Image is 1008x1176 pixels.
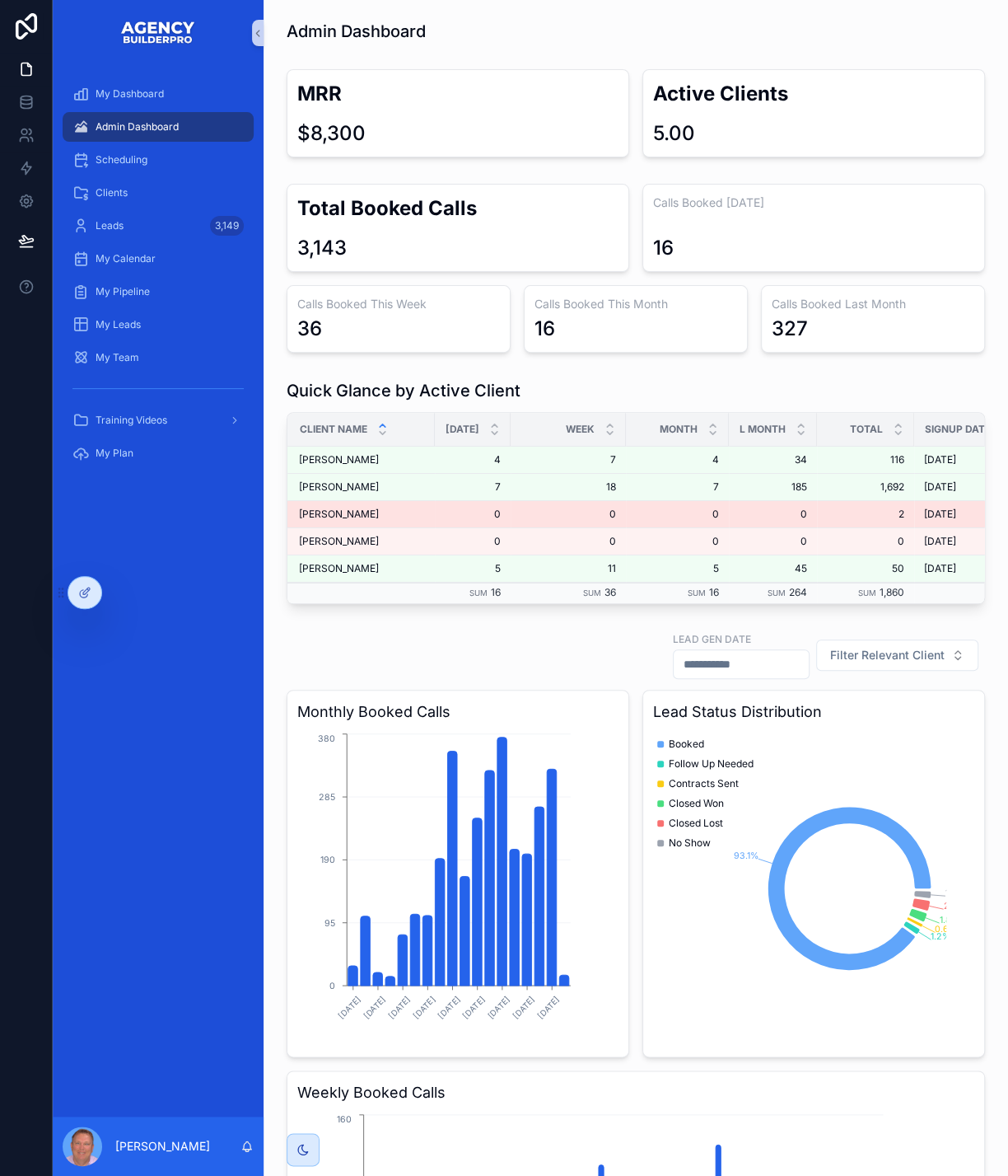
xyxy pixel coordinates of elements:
[939,915,959,925] tspan: 1.8%
[96,318,141,331] span: My Leads
[297,730,618,1047] div: chart
[925,423,991,436] span: Signup Date
[445,453,501,466] span: 4
[673,631,751,646] label: Lead Gen Date
[300,423,367,436] span: Client Name
[653,194,974,211] h3: Calls Booked [DATE]
[210,216,244,236] div: 3,149
[653,235,674,261] div: 16
[924,535,956,548] span: [DATE]
[96,153,147,166] span: Scheduling
[445,535,501,548] a: 0
[63,211,254,241] a: Leads3,149
[520,480,616,494] a: 18
[945,888,965,898] tspan: 1.4%
[943,901,957,911] tspan: 2%
[604,586,616,598] span: 36
[318,733,335,744] tspan: 380
[297,235,347,261] div: 3,143
[739,453,807,466] span: 34
[436,995,462,1020] text: [DATE]
[653,120,695,147] div: 5.00
[924,562,956,575] span: [DATE]
[669,757,754,771] span: Follow Up Needed
[337,995,362,1020] text: [DATE]
[636,480,719,494] a: 7
[534,296,737,312] h3: Calls Booked This Month
[299,508,425,521] a: [PERSON_NAME]
[660,423,698,436] span: Month
[96,219,124,232] span: Leads
[653,730,974,1047] div: chart
[935,924,957,935] tspan: 0.6%
[636,562,719,575] a: 5
[319,792,335,803] tspan: 285
[669,797,724,810] span: Closed Won
[739,508,807,521] span: 0
[120,20,196,46] img: App logo
[115,1138,210,1155] p: [PERSON_NAME]
[299,562,425,575] a: [PERSON_NAME]
[469,588,488,597] small: Sum
[924,508,956,521] span: [DATE]
[534,316,555,342] div: 16
[636,535,719,548] span: 0
[445,480,501,494] a: 7
[827,453,904,466] a: 116
[669,738,704,751] span: Booked
[96,351,139,364] span: My Team
[63,178,254,208] a: Clients
[337,1114,352,1125] tspan: 160
[299,453,425,466] a: [PERSON_NAME]
[287,20,426,43] h1: Admin Dashboard
[739,562,807,575] span: 45
[299,508,379,521] span: [PERSON_NAME]
[816,640,978,671] button: Select Button
[445,508,501,521] a: 0
[740,423,786,436] span: L Month
[858,588,876,597] small: Sum
[63,244,254,274] a: My Calendar
[63,405,254,435] a: Training Videos
[63,79,254,109] a: My Dashboard
[96,285,150,298] span: My Pipeline
[445,562,501,575] a: 5
[669,836,711,850] span: No Show
[739,535,807,548] span: 0
[362,995,387,1020] text: [DATE]
[566,423,595,436] span: Week
[96,414,167,427] span: Training Videos
[461,995,487,1020] text: [DATE]
[520,508,616,521] a: 0
[486,995,511,1020] text: [DATE]
[299,480,379,494] span: [PERSON_NAME]
[63,145,254,175] a: Scheduling
[772,296,974,312] h3: Calls Booked Last Month
[772,316,808,342] div: 327
[827,508,904,521] a: 2
[520,562,616,575] a: 11
[96,87,164,101] span: My Dashboard
[850,423,883,436] span: Total
[520,453,616,466] a: 7
[297,1081,974,1104] h3: Weekly Booked Calls
[287,379,520,402] h1: Quick Glance by Active Client
[299,562,379,575] span: [PERSON_NAME]
[324,917,335,928] tspan: 95
[734,850,758,861] tspan: 93.1%
[924,480,956,494] span: [DATE]
[511,995,536,1020] text: [DATE]
[827,562,904,575] a: 50
[297,316,322,342] div: 36
[63,438,254,468] a: My Plan
[297,80,618,107] h2: MRR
